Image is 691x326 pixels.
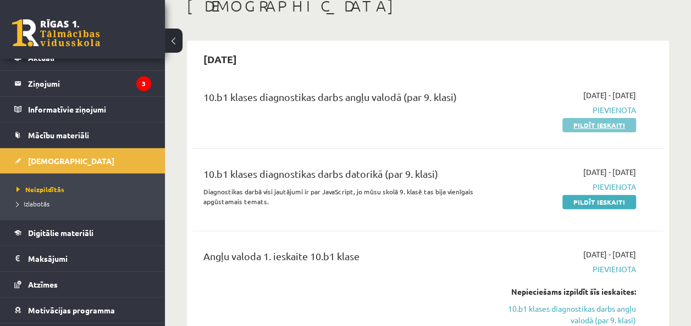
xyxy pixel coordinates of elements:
[28,97,151,122] legend: Informatīvie ziņojumi
[503,286,636,297] div: Nepieciešams izpildīt šīs ieskaites:
[14,148,151,173] a: [DEMOGRAPHIC_DATA]
[28,228,93,238] span: Digitālie materiāli
[136,76,151,91] i: 3
[14,272,151,297] a: Atzīmes
[28,279,58,289] span: Atzīmes
[583,166,636,178] span: [DATE] - [DATE]
[503,263,636,275] span: Pievienota
[28,130,89,140] span: Mācību materiāli
[16,185,64,194] span: Neizpildītās
[14,246,151,271] a: Maksājumi
[28,71,151,96] legend: Ziņojumi
[14,71,151,96] a: Ziņojumi3
[14,122,151,148] a: Mācību materiāli
[14,297,151,323] a: Motivācijas programma
[503,181,636,193] span: Pievienota
[562,118,636,132] a: Pildīt ieskaiti
[203,89,487,110] div: 10.b1 klases diagnostikas darbs angļu valodā (par 9. klasi)
[203,249,487,269] div: Angļu valoda 1. ieskaite 10.b1 klase
[14,220,151,245] a: Digitālie materiāli
[503,104,636,116] span: Pievienota
[16,184,154,194] a: Neizpildītās
[12,19,100,47] a: Rīgas 1. Tālmācības vidusskola
[562,195,636,209] a: Pildīt ieskaiti
[28,156,114,166] span: [DEMOGRAPHIC_DATA]
[192,46,248,72] h2: [DATE]
[203,187,487,206] p: Diagnostikas darbā visi jautājumi ir par JavaScript, jo mūsu skolā 9. klasē tas bija vienīgais ap...
[583,249,636,260] span: [DATE] - [DATE]
[28,246,151,271] legend: Maksājumi
[583,89,636,101] span: [DATE] - [DATE]
[16,199,49,208] span: Izlabotās
[14,97,151,122] a: Informatīvie ziņojumi
[16,199,154,209] a: Izlabotās
[503,303,636,326] a: 10.b1 klases diagnostikas darbs angļu valodā (par 9. klasi)
[28,305,115,315] span: Motivācijas programma
[203,166,487,187] div: 10.b1 klases diagnostikas darbs datorikā (par 9. klasi)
